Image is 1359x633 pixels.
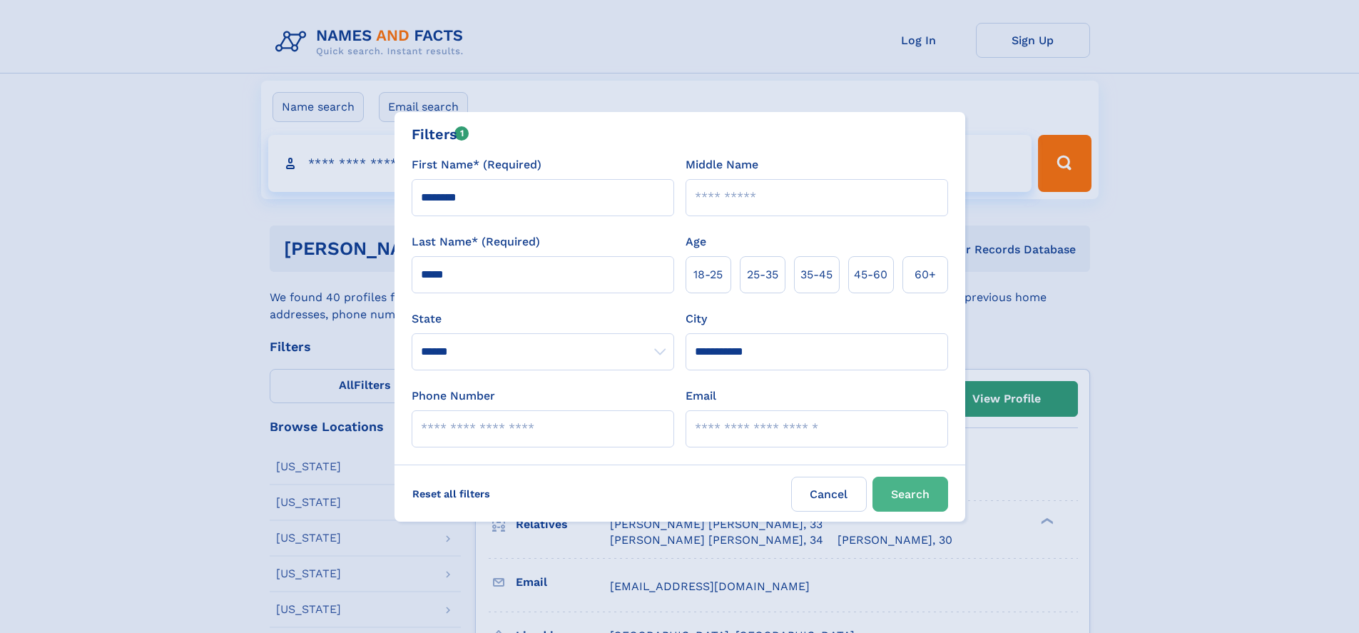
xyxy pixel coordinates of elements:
[412,123,469,145] div: Filters
[791,477,867,512] label: Cancel
[412,388,495,405] label: Phone Number
[686,156,758,173] label: Middle Name
[747,266,778,283] span: 25‑35
[693,266,723,283] span: 18‑25
[915,266,936,283] span: 60+
[686,233,706,250] label: Age
[412,156,541,173] label: First Name* (Required)
[872,477,948,512] button: Search
[412,310,674,328] label: State
[686,388,716,405] label: Email
[412,233,540,250] label: Last Name* (Required)
[854,266,887,283] span: 45‑60
[403,477,499,511] label: Reset all filters
[800,266,833,283] span: 35‑45
[686,310,707,328] label: City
